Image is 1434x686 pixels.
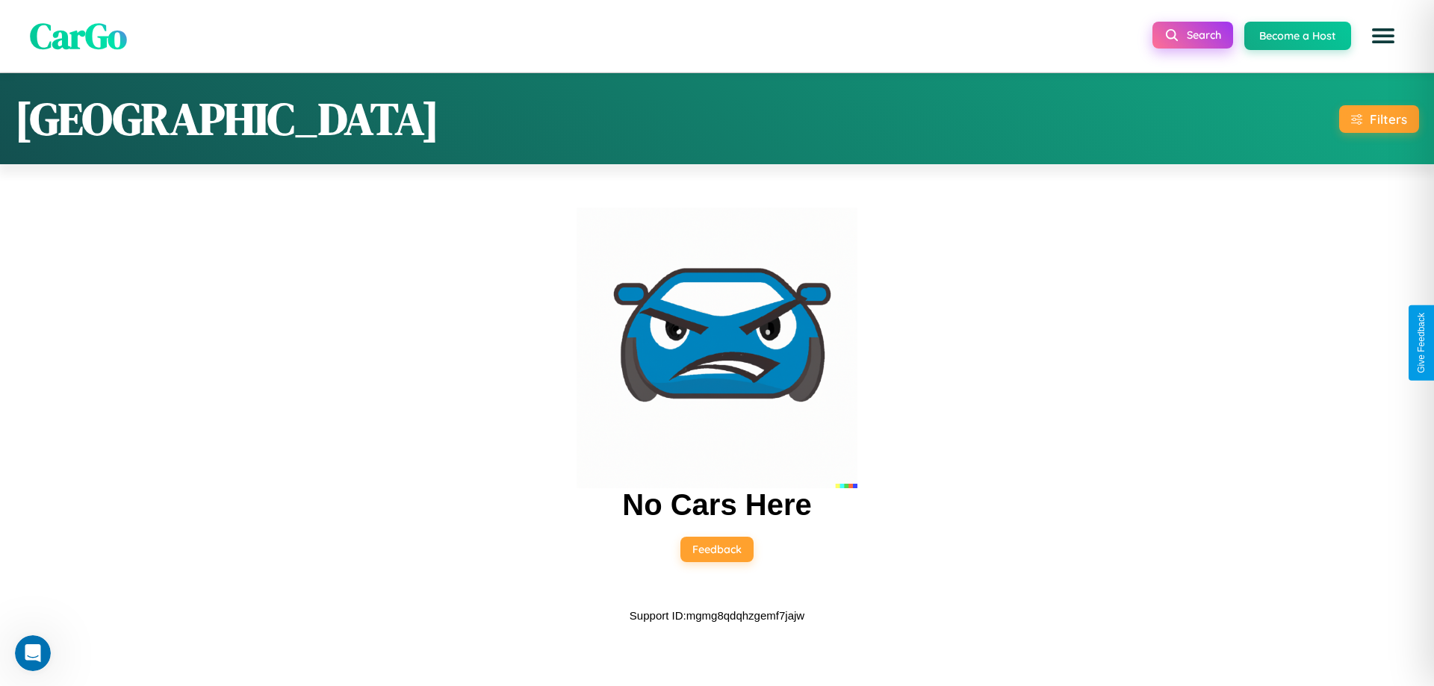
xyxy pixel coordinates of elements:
p: Support ID: mgmg8qdqhzgemf7jajw [630,605,804,626]
button: Become a Host [1244,22,1351,50]
button: Open menu [1362,15,1404,57]
button: Filters [1339,105,1419,133]
img: car [577,208,857,488]
div: Filters [1370,111,1407,127]
iframe: Intercom live chat [15,635,51,671]
h1: [GEOGRAPHIC_DATA] [15,88,439,149]
button: Feedback [680,537,754,562]
button: Search [1152,22,1233,49]
span: Search [1187,28,1221,42]
h2: No Cars Here [622,488,811,522]
div: Give Feedback [1416,313,1427,373]
span: CarGo [30,11,127,60]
